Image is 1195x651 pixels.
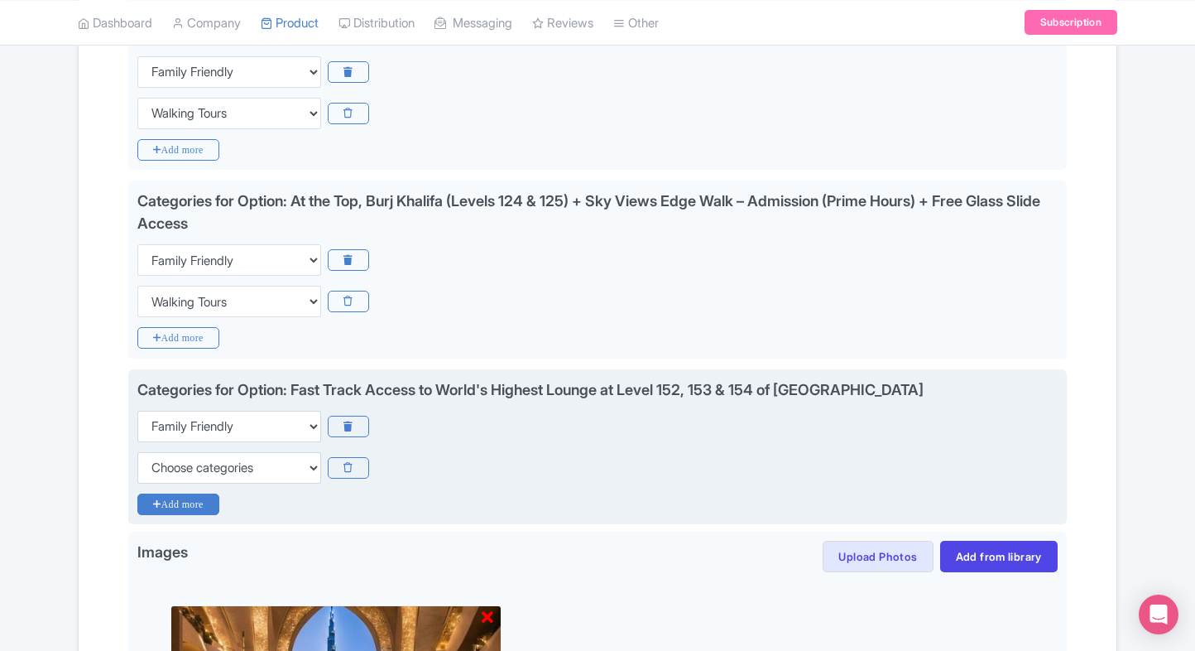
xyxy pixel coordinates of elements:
[1025,10,1117,35] a: Subscription
[137,192,1040,232] div: Categories for Option: At the Top, Burj Khalifa (Levels 124 & 125) + Sky Views Edge Walk – Admiss...
[940,541,1058,572] a: Add from library
[137,327,219,349] i: Add more
[137,541,188,567] span: Images
[823,541,933,572] button: Upload Photos
[137,381,924,398] div: Categories for Option: Fast Track Access to World's Highest Lounge at Level 152, 153 & 154 of [GE...
[137,139,219,161] i: Add more
[1139,595,1178,634] div: Open Intercom Messenger
[137,494,219,515] i: Add more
